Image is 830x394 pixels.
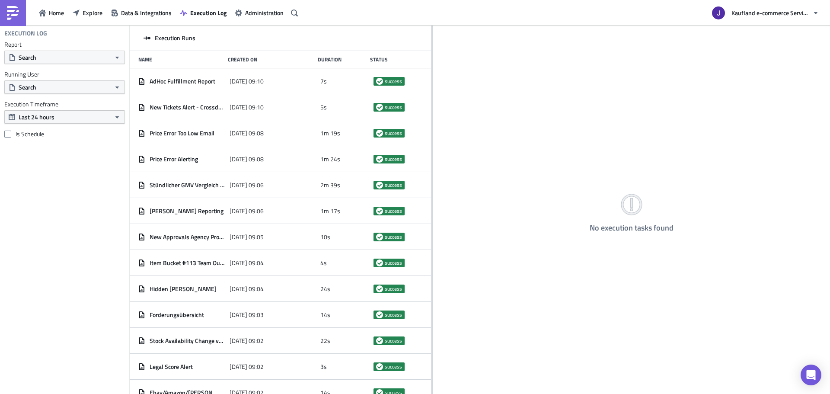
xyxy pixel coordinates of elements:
button: Search [4,51,125,64]
div: Status [370,56,418,63]
span: success [376,130,383,137]
button: Search [4,80,125,94]
span: [DATE] 09:04 [230,259,264,267]
span: success [376,337,383,344]
span: 5s [320,103,327,111]
span: [DATE] 09:02 [230,337,264,345]
span: success [385,78,402,85]
span: success [385,182,402,189]
span: success [376,311,383,318]
span: [DATE] 09:03 [230,311,264,319]
span: [DATE] 09:10 [230,77,264,85]
span: 14s [320,311,330,319]
span: Search [19,83,36,92]
div: Open Intercom Messenger [801,365,821,385]
img: Avatar [711,6,726,20]
button: Last 24 hours [4,110,125,124]
span: success [376,104,383,111]
span: success [376,363,383,370]
span: Stündlicher GMV Vergleich (copy) [150,181,225,189]
span: success [376,234,383,240]
span: Execution Log [190,8,227,17]
span: Kaufland e-commerce Services GmbH & Co. KG [731,8,809,17]
span: 4s [320,259,327,267]
span: [DATE] 09:06 [230,181,264,189]
span: success [385,130,402,137]
button: Home [35,6,68,19]
label: Execution Timeframe [4,100,125,108]
span: Legal Score Alert [150,363,193,371]
button: Data & Integrations [107,6,176,19]
span: success [376,182,383,189]
span: [DATE] 09:04 [230,285,264,293]
span: Last 24 hours [19,112,54,122]
span: success [376,208,383,215]
span: success [385,234,402,240]
span: Home [49,8,64,17]
div: Duration [318,56,366,63]
span: Execution Runs [155,34,195,42]
span: success [385,104,402,111]
span: Data & Integrations [121,8,172,17]
div: Name [138,56,223,63]
span: Forderungsübersicht [150,311,204,319]
span: Price Error Too Low Email [150,129,214,137]
div: Created On [228,56,313,63]
span: 1m 19s [320,129,340,137]
img: PushMetrics [6,6,20,20]
span: success [385,363,402,370]
span: [DATE] 09:06 [230,207,264,215]
h4: Execution Log [4,29,47,37]
span: [DATE] 09:10 [230,103,264,111]
label: Report [4,41,125,48]
span: 7s [320,77,327,85]
span: Hidden [PERSON_NAME] [150,285,217,293]
span: success [385,285,402,292]
span: success [376,78,383,85]
button: Explore [68,6,107,19]
button: Administration [231,6,288,19]
span: [PERSON_NAME] Reporting [150,207,223,215]
span: success [385,208,402,215]
span: Administration [245,8,284,17]
button: Kaufland e-commerce Services GmbH & Co. KG [707,3,824,22]
span: Search [19,53,36,62]
label: Is Schedule [4,130,125,138]
span: New Approvals Agency Program [150,233,225,241]
span: 3s [320,363,327,371]
span: [DATE] 09:02 [230,363,264,371]
span: New Tickets Alert - Crossdock [150,103,225,111]
span: success [385,311,402,318]
span: [DATE] 09:08 [230,155,264,163]
span: Item Bucket #113 Team Outdoor [150,259,225,267]
span: Price Error Alerting [150,155,198,163]
label: Running User [4,70,125,78]
span: AdHoc Fulfillment Report [150,77,215,85]
span: success [376,156,383,163]
span: 22s [320,337,330,345]
span: success [376,285,383,292]
span: Explore [83,8,102,17]
span: success [376,259,383,266]
span: [DATE] 09:05 [230,233,264,241]
span: 2m 39s [320,181,340,189]
span: 1m 24s [320,155,340,163]
span: success [385,156,402,163]
span: [DATE] 09:08 [230,129,264,137]
h4: No execution tasks found [590,224,674,232]
span: 24s [320,285,330,293]
button: Execution Log [176,6,231,19]
span: success [385,337,402,344]
span: 10s [320,233,330,241]
span: success [385,259,402,266]
span: 1m 17s [320,207,340,215]
span: Stock Availability Change vs. [DATE] [150,337,225,345]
